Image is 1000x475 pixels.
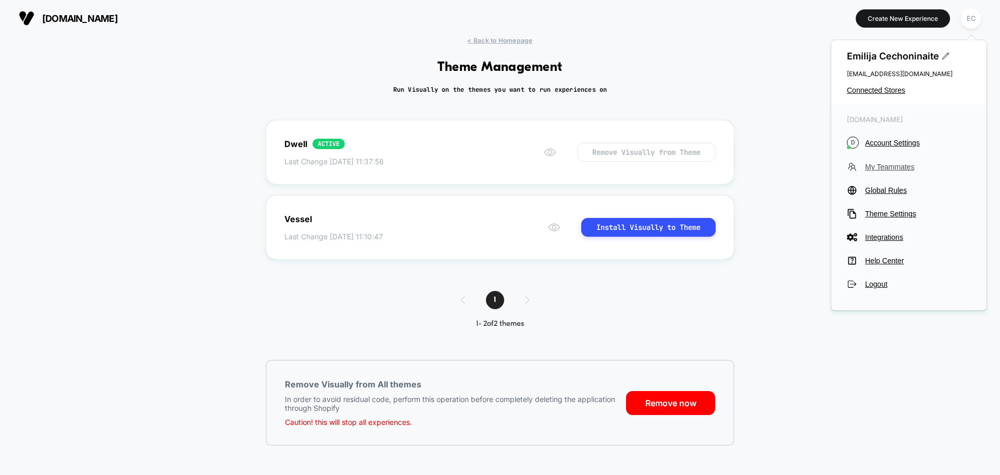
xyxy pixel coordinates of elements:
span: Account Settings [865,139,971,147]
button: Integrations [847,232,971,242]
span: [DOMAIN_NAME] [847,115,971,124]
button: Help Center [847,255,971,266]
button: Logout [847,279,971,289]
span: Logout [865,280,971,288]
span: 1 [486,291,504,309]
span: Remove Visually from All themes [285,379,421,389]
div: 1 - 2 of 2 themes [450,320,551,328]
span: Last Change [DATE] 11:10:47 [284,232,383,241]
div: EC [961,8,981,29]
span: < Back to Homepage [467,36,532,44]
h1: Theme Management [438,60,562,75]
div: Caution! this will stop all experiences. [285,418,412,427]
button: Connected Stores [847,86,971,94]
button: Remove now [626,391,715,415]
button: Theme Settings [847,209,971,219]
button: Global Rules [847,185,971,196]
button: EC [958,8,984,29]
div: Vessel [284,214,312,224]
span: Global Rules [865,186,971,194]
span: Integrations [865,233,971,241]
button: Install Visually to Theme [581,218,716,237]
button: Create New Experience [856,9,950,28]
button: My Teammates [847,162,971,172]
span: Last Change [DATE] 11:37:58 [284,157,384,166]
div: Dwell [284,139,307,149]
i: D [847,137,859,149]
span: Help Center [865,257,971,265]
span: [EMAIL_ADDRESS][DOMAIN_NAME] [847,70,971,78]
h2: Run Visually on the themes you want to run experiences on [393,86,607,94]
button: Remove Visually from Theme [577,143,716,162]
span: [DOMAIN_NAME] [42,13,118,24]
span: Theme Settings [865,210,971,218]
span: My Teammates [865,163,971,171]
div: ACTIVE [312,139,345,149]
button: DAccount Settings [847,137,971,149]
img: Visually logo [19,10,34,26]
button: [DOMAIN_NAME] [16,10,121,27]
span: Emilija Cechoninaite [847,51,971,62]
span: In order to avoid residual code, perform this operation before completely deleting the applicatio... [285,395,616,412]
